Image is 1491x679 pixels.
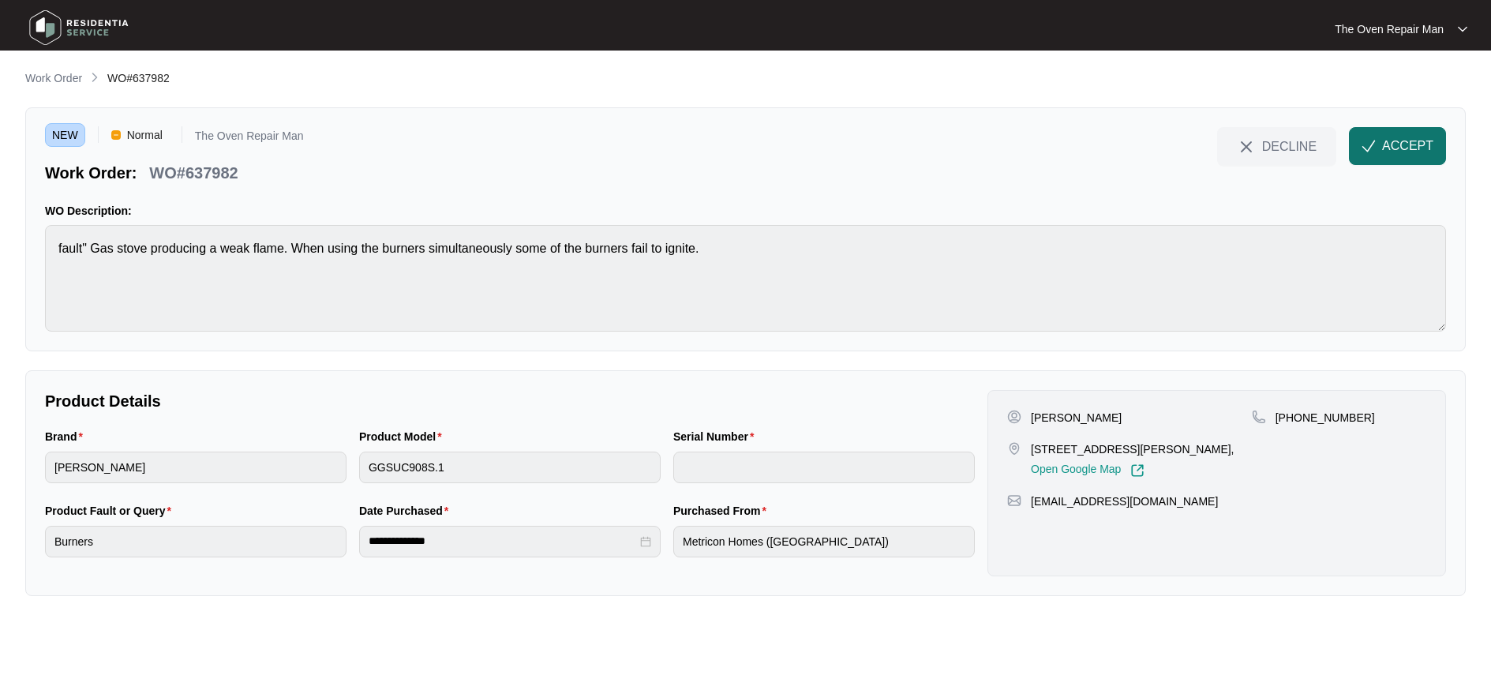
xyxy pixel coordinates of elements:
label: Serial Number [673,429,760,445]
p: The Oven Repair Man [195,130,304,147]
span: WO#637982 [107,72,170,84]
p: WO#637982 [149,162,238,184]
img: close-Icon [1237,137,1256,156]
img: map-pin [1007,493,1021,508]
img: map-pin [1252,410,1266,424]
label: Purchased From [673,503,773,519]
label: Date Purchased [359,503,455,519]
a: Open Google Map [1031,463,1144,478]
img: user-pin [1007,410,1021,424]
input: Purchased From [673,526,975,557]
span: DECLINE [1262,137,1317,155]
p: Product Details [45,390,975,412]
p: The Oven Repair Man [1335,21,1444,37]
input: Brand [45,452,347,483]
img: Vercel Logo [111,130,121,140]
span: ACCEPT [1382,137,1433,156]
p: [PERSON_NAME] [1031,410,1122,426]
input: Serial Number [673,452,975,483]
p: [STREET_ADDRESS][PERSON_NAME], [1031,441,1234,457]
input: Product Fault or Query [45,526,347,557]
p: Work Order: [45,162,137,184]
textarea: fault" Gas stove producing a weak flame. When using the burners simultaneously some of the burner... [45,225,1446,332]
p: [EMAIL_ADDRESS][DOMAIN_NAME] [1031,493,1218,509]
button: close-IconDECLINE [1217,127,1336,165]
label: Product Fault or Query [45,503,178,519]
label: Brand [45,429,89,445]
p: Work Order [25,70,82,86]
img: residentia service logo [24,4,134,51]
input: Product Model [359,452,661,483]
p: [PHONE_NUMBER] [1276,410,1375,426]
img: Link-External [1130,463,1144,478]
img: chevron-right [88,71,101,84]
input: Date Purchased [369,533,637,550]
img: dropdown arrow [1458,25,1467,33]
label: Product Model [359,429,448,445]
span: Normal [121,123,169,147]
button: check-IconACCEPT [1349,127,1446,165]
p: WO Description: [45,203,1446,219]
img: check-Icon [1362,139,1376,153]
a: Work Order [22,70,85,88]
img: map-pin [1007,441,1021,456]
span: NEW [45,123,85,147]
